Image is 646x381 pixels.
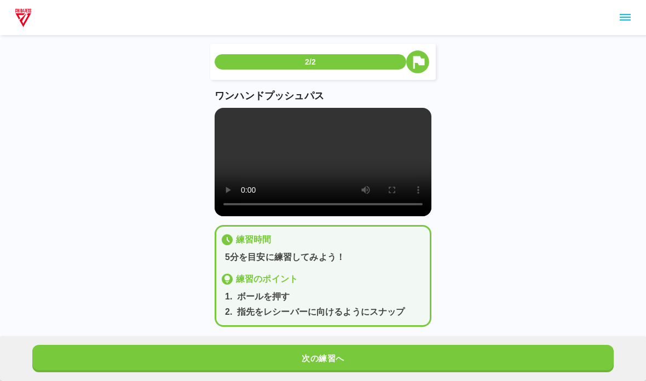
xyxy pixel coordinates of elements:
[236,273,298,286] p: 練習のポイント
[225,305,233,319] p: 2 .
[225,290,233,303] p: 1 .
[215,89,431,103] p: ワンハンドプッシュパス
[32,345,614,372] button: 次の練習へ
[305,56,316,67] p: 2/2
[13,7,33,28] img: dummy
[225,251,425,264] p: 5分を目安に練習してみよう！
[616,8,635,27] button: sidemenu
[237,305,405,319] p: 指先をレシーバーに向けるようにスナップ
[237,290,290,303] p: ボールを押す
[236,233,272,246] p: 練習時間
